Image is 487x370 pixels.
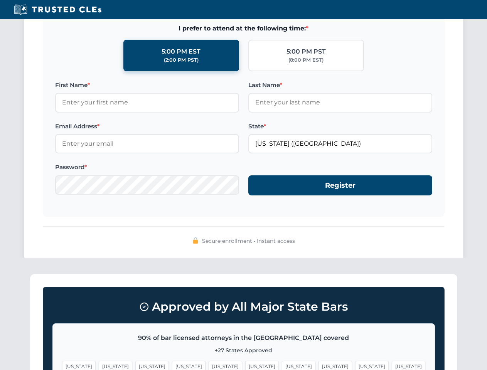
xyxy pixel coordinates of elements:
[248,175,432,196] button: Register
[164,56,199,64] div: (2:00 PM PST)
[288,56,324,64] div: (8:00 PM EST)
[55,93,239,112] input: Enter your first name
[192,237,199,244] img: 🔒
[12,4,104,15] img: Trusted CLEs
[286,47,326,57] div: 5:00 PM PST
[62,346,425,355] p: +27 States Approved
[248,134,432,153] input: California (CA)
[52,296,435,317] h3: Approved by All Major State Bars
[55,81,239,90] label: First Name
[162,47,201,57] div: 5:00 PM EST
[202,237,295,245] span: Secure enrollment • Instant access
[55,122,239,131] label: Email Address
[55,24,432,34] span: I prefer to attend at the following time:
[62,333,425,343] p: 90% of bar licensed attorneys in the [GEOGRAPHIC_DATA] covered
[248,93,432,112] input: Enter your last name
[55,134,239,153] input: Enter your email
[248,81,432,90] label: Last Name
[248,122,432,131] label: State
[55,163,239,172] label: Password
